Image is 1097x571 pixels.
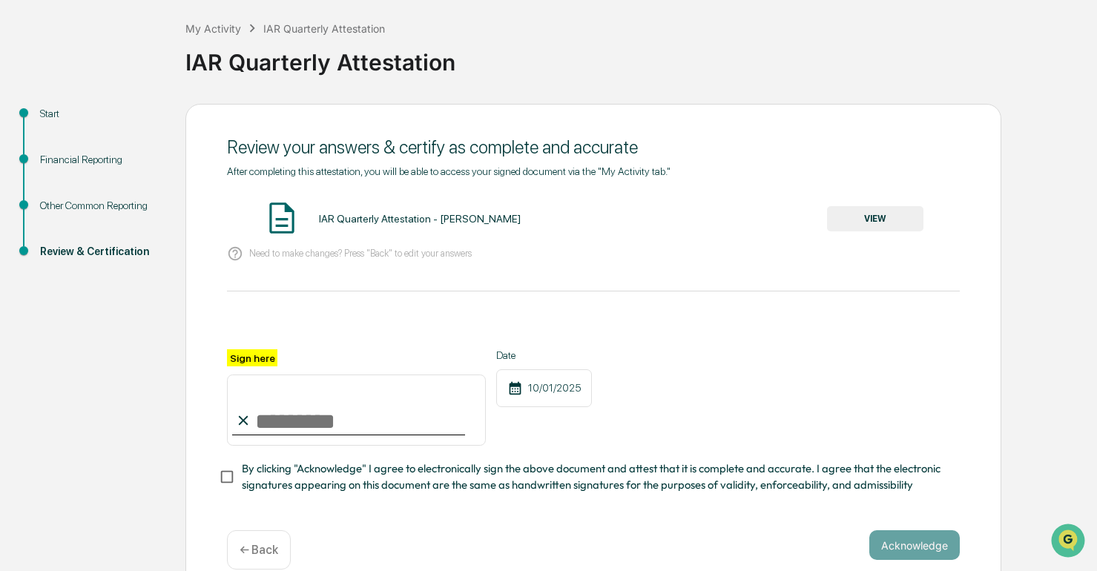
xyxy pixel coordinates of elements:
[40,198,162,214] div: Other Common Reporting
[263,199,300,237] img: Document Icon
[108,188,119,200] div: 🗄️
[40,152,162,168] div: Financial Reporting
[50,113,243,128] div: Start new chat
[263,22,385,35] div: IAR Quarterly Attestation
[30,215,93,230] span: Data Lookup
[242,461,948,494] span: By clicking "Acknowledge" I agree to electronically sign the above document and attest that it is...
[227,136,960,158] div: Review your answers & certify as complete and accurate
[15,217,27,228] div: 🔎
[15,113,42,140] img: 1746055101610-c473b297-6a78-478c-a979-82029cc54cd1
[9,181,102,208] a: 🖐️Preclearance
[869,530,960,560] button: Acknowledge
[496,369,592,407] div: 10/01/2025
[252,118,270,136] button: Start new chat
[227,349,277,366] label: Sign here
[102,181,190,208] a: 🗄️Attestations
[1050,522,1090,562] iframe: Open customer support
[827,206,923,231] button: VIEW
[15,31,270,55] p: How can we help?
[185,37,1090,76] div: IAR Quarterly Attestation
[9,209,99,236] a: 🔎Data Lookup
[40,244,162,260] div: Review & Certification
[15,188,27,200] div: 🖐️
[40,106,162,122] div: Start
[185,22,241,35] div: My Activity
[105,251,179,263] a: Powered byPylon
[30,187,96,202] span: Preclearance
[496,349,592,361] label: Date
[240,543,278,557] p: ← Back
[319,213,521,225] div: IAR Quarterly Attestation - [PERSON_NAME]
[249,248,472,259] p: Need to make changes? Press "Back" to edit your answers
[50,128,188,140] div: We're available if you need us!
[227,165,671,177] span: After completing this attestation, you will be able to access your signed document via the "My Ac...
[122,187,184,202] span: Attestations
[148,251,179,263] span: Pylon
